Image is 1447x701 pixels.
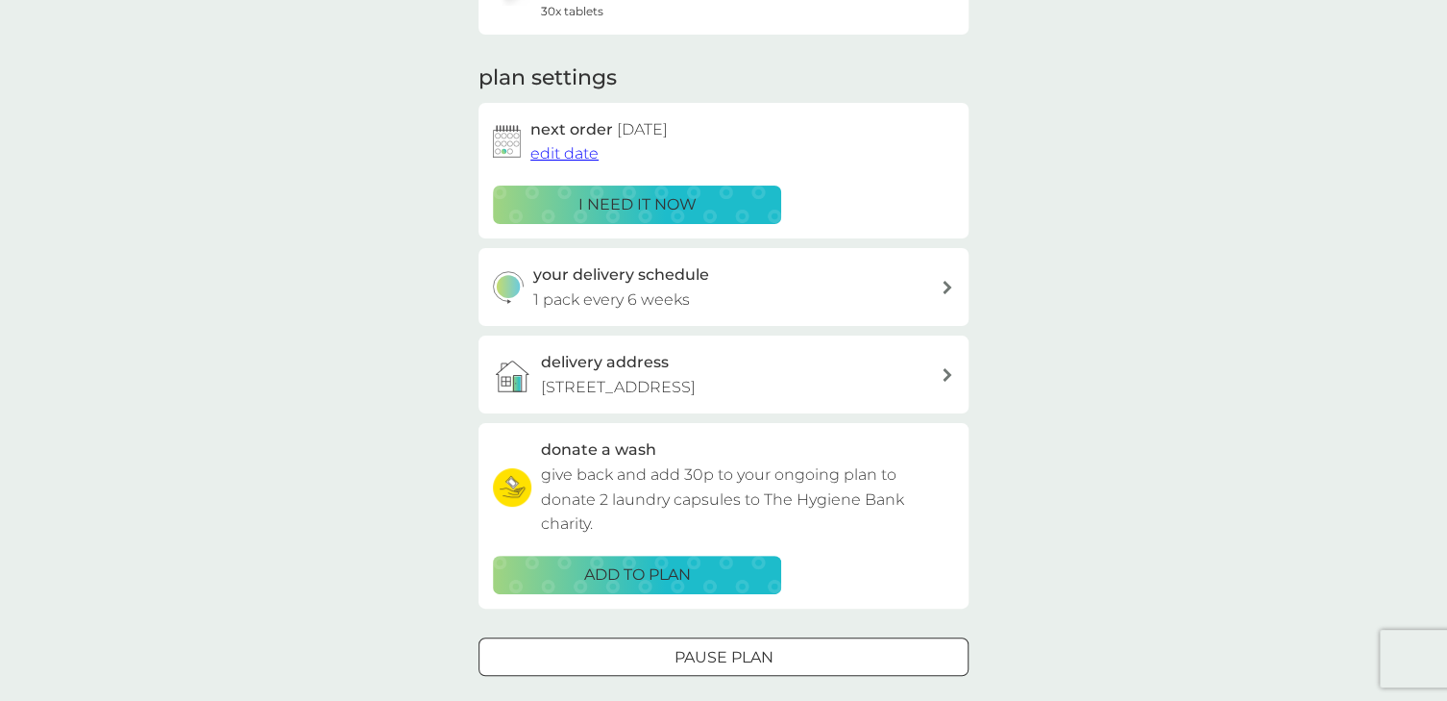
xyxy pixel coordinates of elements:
[541,2,603,20] span: 30x tablets
[493,556,781,594] button: ADD TO PLAN
[541,350,669,375] h3: delivery address
[530,141,599,166] button: edit date
[541,375,696,400] p: [STREET_ADDRESS]
[541,463,954,537] p: give back and add 30p to your ongoing plan to donate 2 laundry capsules to The Hygiene Bank charity.
[530,144,599,163] span: edit date
[478,638,969,676] button: Pause plan
[578,192,697,217] p: i need it now
[541,438,656,463] h3: donate a wash
[533,263,709,288] h3: your delivery schedule
[584,563,691,588] p: ADD TO PLAN
[478,248,969,326] button: your delivery schedule1 pack every 6 weeks
[617,120,668,138] span: [DATE]
[530,117,668,142] h2: next order
[478,336,969,413] a: delivery address[STREET_ADDRESS]
[478,63,617,93] h2: plan settings
[674,645,773,670] p: Pause plan
[493,186,781,224] button: i need it now
[533,288,690,313] p: 1 pack every 6 weeks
